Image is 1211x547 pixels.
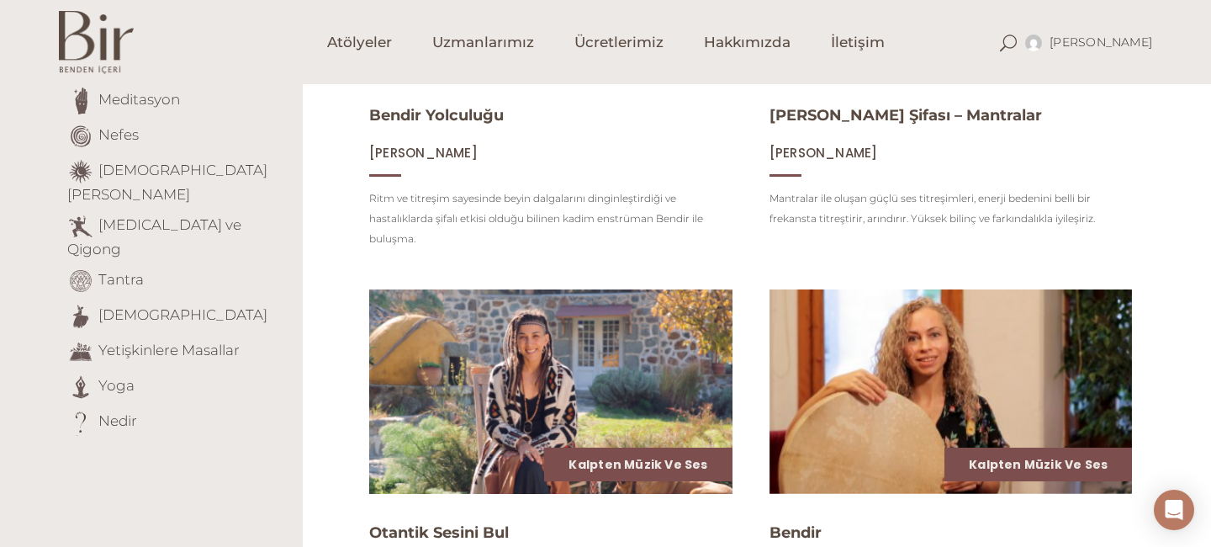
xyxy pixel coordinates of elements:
a: Nefes [98,126,139,143]
p: Ritm ve titreşim sayesinde beyin dalgalarını dinginleştirdiği ve hastalıklarda şifalı etkisi oldu... [369,189,732,249]
a: [MEDICAL_DATA] ve Qigong [67,216,241,258]
a: [DEMOGRAPHIC_DATA][PERSON_NAME] [67,162,267,203]
a: Nedir [98,412,137,429]
a: Yoga [98,377,135,394]
span: [PERSON_NAME] [369,144,478,162]
a: [PERSON_NAME] Şifası – Mantralar [769,106,1042,125]
a: Yetişkinlere Masallar [98,342,240,358]
a: Meditasyon [98,91,180,108]
span: [PERSON_NAME] [769,144,878,162]
div: Open Intercom Messenger [1154,490,1194,530]
a: Kalpten Müzik ve Ses [969,456,1108,473]
a: Otantik Sesini Bul [369,523,509,542]
p: Mantralar ile oluşan güçlü ses titreşimleri, enerji bedenini belli bir frekansta titreştirir, arı... [769,189,1133,229]
span: Ücretlerimiz [574,33,664,52]
a: Bendir [769,523,822,542]
span: Atölyeler [327,33,392,52]
a: Kalpten Müzik ve Ses [568,456,707,473]
a: [PERSON_NAME] [769,145,878,161]
a: Tantra [98,271,144,288]
a: Bendir Yolculuğu [369,106,504,125]
span: Uzmanlarımız [432,33,534,52]
a: [PERSON_NAME] [369,145,478,161]
span: [PERSON_NAME] [1050,35,1152,50]
span: Hakkımızda [704,33,791,52]
a: [DEMOGRAPHIC_DATA] [98,306,267,323]
span: İletişim [831,33,885,52]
